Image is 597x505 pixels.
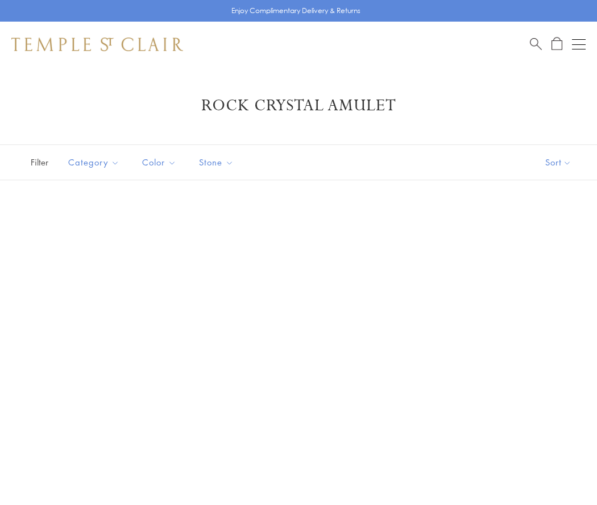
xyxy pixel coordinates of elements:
[190,150,242,175] button: Stone
[63,155,128,169] span: Category
[572,38,586,51] button: Open navigation
[28,96,569,116] h1: Rock Crystal Amulet
[552,37,562,51] a: Open Shopping Bag
[520,145,597,180] button: Show sort by
[134,150,185,175] button: Color
[136,155,185,169] span: Color
[193,155,242,169] span: Stone
[11,38,183,51] img: Temple St. Clair
[231,5,360,16] p: Enjoy Complimentary Delivery & Returns
[530,37,542,51] a: Search
[60,150,128,175] button: Category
